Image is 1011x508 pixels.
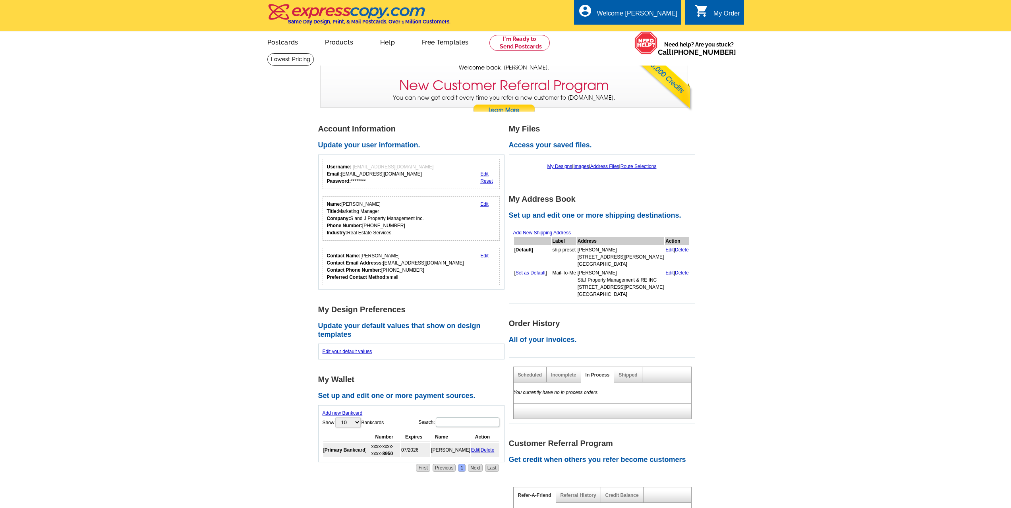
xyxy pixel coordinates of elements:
h1: Order History [509,319,700,328]
h1: My Wallet [318,375,509,384]
a: Learn More [473,104,535,116]
b: Default [516,247,532,253]
th: Address [577,237,664,245]
a: Shipped [619,372,637,378]
div: Your login information. [323,159,500,189]
div: My Order [713,10,740,21]
a: Postcards [255,32,311,51]
a: Refer-A-Friend [518,493,551,498]
a: Scheduled [518,372,542,378]
span: [EMAIL_ADDRESS][DOMAIN_NAME] [353,164,433,170]
span: Call [658,48,736,56]
a: Edit [471,447,479,453]
a: Incomplete [551,372,576,378]
p: You can now get credit every time you refer a new customer to [DOMAIN_NAME]. [321,94,688,116]
div: Who should we contact regarding order issues? [323,248,500,285]
h1: Customer Referral Program [509,439,700,448]
th: Number [371,432,400,442]
a: First [416,464,430,472]
a: Last [485,464,499,472]
a: Edit [665,247,674,253]
strong: Contact Name: [327,253,361,259]
h2: Access your saved files. [509,141,700,150]
select: ShowBankcards [335,417,361,427]
a: Delete [675,247,689,253]
strong: Industry: [327,230,347,236]
a: Previous [433,464,456,472]
th: Action [471,432,499,442]
strong: Contact Email Addresss: [327,260,383,266]
td: [PERSON_NAME] [STREET_ADDRESS][PERSON_NAME] [GEOGRAPHIC_DATA] [577,246,664,268]
h1: My Design Preferences [318,305,509,314]
i: shopping_cart [694,4,709,18]
td: [PERSON_NAME] [431,443,470,457]
h2: Get credit when others you refer become customers [509,456,700,464]
i: account_circle [578,4,592,18]
strong: Email: [327,171,341,177]
a: Reset [480,178,493,184]
td: [PERSON_NAME] S&J Property Management & RE INC [STREET_ADDRESS][PERSON_NAME] [GEOGRAPHIC_DATA] [577,269,664,298]
a: Credit Balance [605,493,639,498]
h4: Same Day Design, Print, & Mail Postcards. Over 1 Million Customers. [288,19,450,25]
a: [PHONE_NUMBER] [671,48,736,56]
a: Referral History [561,493,596,498]
h1: Account Information [318,125,509,133]
a: Edit [480,171,489,177]
strong: Password: [327,178,351,184]
a: Delete [481,447,495,453]
div: Your personal details. [323,196,500,241]
a: Address Files [590,164,619,169]
a: Same Day Design, Print, & Mail Postcards. Over 1 Million Customers. [267,10,450,25]
th: Label [552,237,576,245]
a: Edit [665,270,674,276]
td: | [471,443,499,457]
a: Edit your default values [323,349,372,354]
a: Products [312,32,366,51]
div: [PERSON_NAME] [EMAIL_ADDRESS][DOMAIN_NAME] [PHONE_NUMBER] email [327,252,464,281]
h3: New Customer Referral Program [399,77,609,94]
td: | [665,269,689,298]
strong: Phone Number: [327,223,362,228]
td: [ ] [514,269,551,298]
b: Primary Bankcard [325,447,365,453]
a: My Designs [547,164,572,169]
h2: Update your user information. [318,141,509,150]
h2: Set up and edit one or more shipping destinations. [509,211,700,220]
a: Help [367,32,408,51]
strong: Preferred Contact Method: [327,274,387,280]
a: Edit [480,253,489,259]
em: You currently have no in process orders. [514,390,599,395]
strong: Company: [327,216,350,221]
td: [ ] [514,246,551,268]
div: Welcome [PERSON_NAME] [597,10,677,21]
h1: My Files [509,125,700,133]
div: | | | [513,159,691,174]
h2: Update your default values that show on design templates [318,322,509,339]
a: Add New Shipping Address [513,230,571,236]
a: shopping_cart My Order [694,9,740,19]
a: Edit [480,201,489,207]
strong: Title: [327,209,338,214]
a: Set as Default [516,270,545,276]
td: | [665,246,689,268]
span: Welcome back, [PERSON_NAME]. [459,64,549,72]
a: In Process [586,372,610,378]
strong: 8950 [383,451,393,456]
div: [PERSON_NAME] Marketing Manager S and J Property Management Inc. [PHONE_NUMBER] Real Estate Services [327,201,424,236]
strong: Contact Phone Number: [327,267,381,273]
span: Need help? Are you stuck? [658,41,740,56]
input: Search: [436,417,499,427]
a: Add new Bankcard [323,410,363,416]
td: ship preset [552,246,576,268]
td: [ ] [323,443,371,457]
td: Mail-To-Me [552,269,576,298]
a: Free Templates [409,32,481,51]
strong: Username: [327,164,352,170]
th: Name [431,432,470,442]
label: Show Bankcards [323,417,384,428]
a: Images [573,164,589,169]
h1: My Address Book [509,195,700,203]
strong: Name: [327,201,342,207]
td: 07/2026 [401,443,430,457]
td: xxxx-xxxx-xxxx- [371,443,400,457]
